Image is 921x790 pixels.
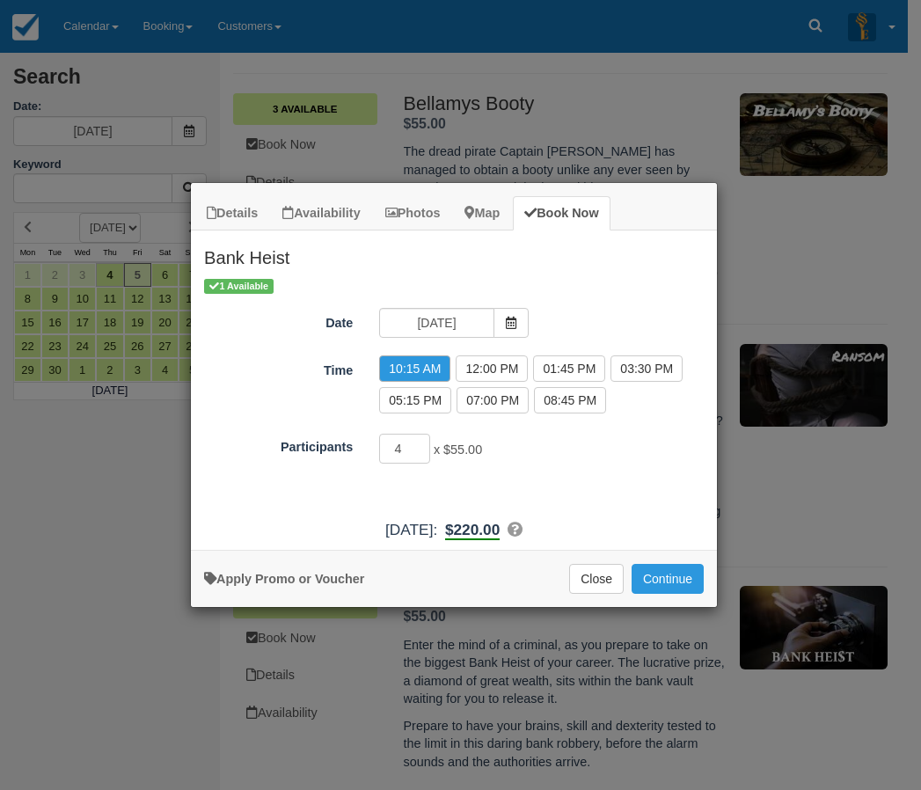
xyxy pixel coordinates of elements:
label: 10:15 AM [379,355,450,382]
h2: Bank Heist [191,230,717,276]
label: 12:00 PM [456,355,528,382]
button: Close [569,564,624,594]
label: 08:45 PM [534,387,606,413]
label: 01:45 PM [533,355,605,382]
label: Time [191,355,366,380]
a: Availability [271,196,371,230]
a: Photos [374,196,452,230]
label: 07:00 PM [457,387,529,413]
input: Participants [379,434,430,464]
button: Add to Booking [632,564,704,594]
b: $220.00 [445,521,500,540]
a: Details [195,196,269,230]
a: Apply Voucher [204,572,364,586]
label: Participants [191,432,366,457]
div: Item Modal [191,230,717,541]
a: Map [453,196,511,230]
label: 05:15 PM [379,387,451,413]
span: x $55.00 [434,443,482,457]
span: [DATE] [385,521,433,538]
label: 03:30 PM [610,355,683,382]
div: : [191,519,717,541]
a: Book Now [513,196,610,230]
label: Date [191,308,366,333]
span: 1 Available [204,279,274,294]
